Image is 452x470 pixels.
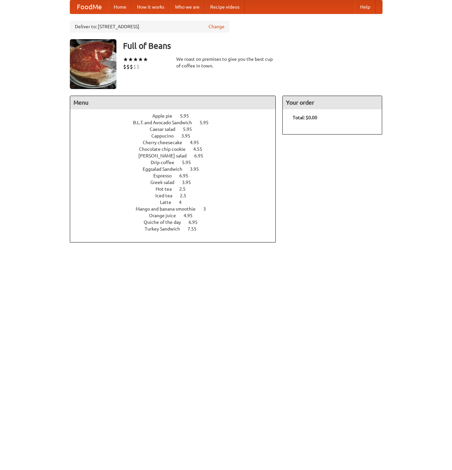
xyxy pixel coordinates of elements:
a: [PERSON_NAME] salad 6.95 [138,153,216,158]
a: How it works [132,0,170,14]
span: Orange juice [149,213,183,218]
li: $ [126,63,130,70]
li: $ [136,63,140,70]
div: We roast on premises to give you the best cup of coffee in town. [176,56,276,69]
span: 5.95 [180,113,196,119]
a: Orange juice 4.95 [149,213,205,218]
b: Total: $0.00 [293,115,317,120]
span: 4 [179,200,188,205]
span: Chocolate chip cookie [139,146,192,152]
a: Cherry cheesecake 4.95 [143,140,211,145]
a: FoodMe [70,0,108,14]
span: 7.55 [188,226,203,232]
span: Eggsalad Sandwich [143,166,189,172]
span: Cappucino [151,133,180,139]
h4: Your order [283,96,382,109]
a: Latte 4 [160,200,194,205]
li: ★ [128,56,133,63]
a: Change [209,23,225,30]
span: 6.95 [179,173,195,178]
span: Quiche of the day [144,220,188,225]
span: Mango and banana smoothie [136,206,202,212]
a: Home [108,0,132,14]
span: Latte [160,200,178,205]
a: Caesar salad 5.95 [150,127,204,132]
a: Mango and banana smoothie 3 [136,206,218,212]
span: 3.95 [181,133,197,139]
a: Quiche of the day 6.95 [144,220,210,225]
span: 6.95 [194,153,210,158]
span: Cherry cheesecake [143,140,189,145]
span: 5.95 [182,160,198,165]
li: ★ [143,56,148,63]
span: Greek salad [150,180,181,185]
li: ★ [123,56,128,63]
span: 4.95 [190,140,206,145]
span: Caesar salad [150,127,182,132]
a: Who we are [170,0,205,14]
span: 2.5 [179,186,192,192]
span: 3.95 [190,166,206,172]
span: Drip coffee [151,160,181,165]
span: 5.95 [183,127,199,132]
span: Espresso [153,173,178,178]
span: 4.55 [193,146,209,152]
a: B.L.T. and Avocado Sandwich 5.95 [133,120,221,125]
a: Hot tea 2.5 [156,186,198,192]
a: Chocolate chip cookie 4.55 [139,146,215,152]
span: 6.95 [189,220,204,225]
span: Turkey Sandwich [145,226,187,232]
li: $ [133,63,136,70]
div: Deliver to: [STREET_ADDRESS] [70,21,229,33]
li: $ [123,63,126,70]
span: Hot tea [156,186,178,192]
li: ★ [133,56,138,63]
span: Apple pie [152,113,179,119]
h3: Full of Beans [123,39,382,52]
h4: Menu [70,96,276,109]
a: Help [355,0,376,14]
a: Recipe videos [205,0,245,14]
a: Apple pie 5.95 [152,113,201,119]
a: Iced tea 2.5 [155,193,199,198]
span: Iced tea [155,193,179,198]
a: Turkey Sandwich 7.55 [145,226,209,232]
a: Espresso 6.95 [153,173,201,178]
span: 3.95 [182,180,198,185]
span: 4.95 [184,213,199,218]
img: angular.jpg [70,39,116,89]
a: Eggsalad Sandwich 3.95 [143,166,211,172]
span: 3 [203,206,213,212]
a: Greek salad 3.95 [150,180,203,185]
span: [PERSON_NAME] salad [138,153,193,158]
a: Cappucino 3.95 [151,133,203,139]
span: 5.95 [200,120,215,125]
li: ★ [138,56,143,63]
span: 2.5 [180,193,193,198]
span: B.L.T. and Avocado Sandwich [133,120,199,125]
a: Drip coffee 5.95 [151,160,203,165]
li: $ [130,63,133,70]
